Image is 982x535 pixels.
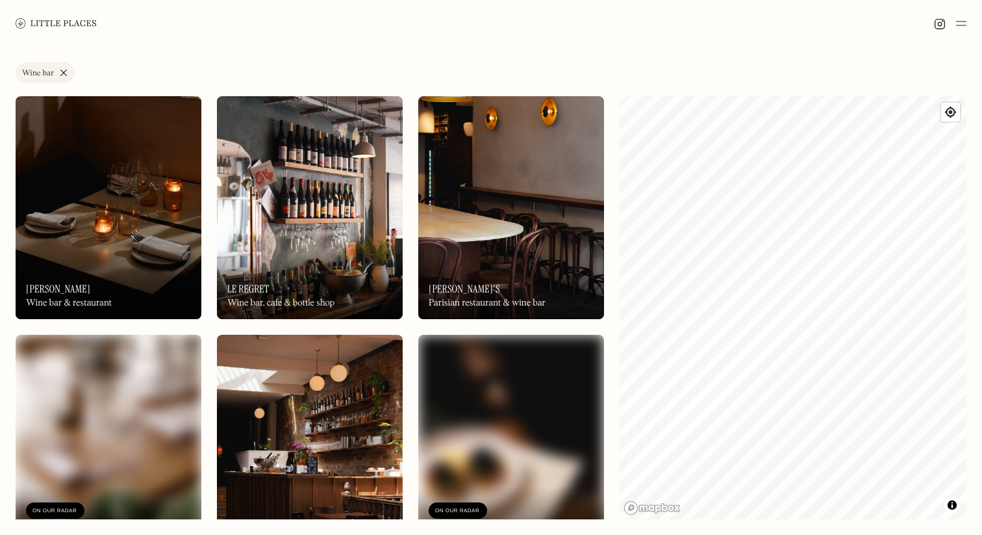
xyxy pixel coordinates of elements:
[16,96,201,319] a: LunaLuna[PERSON_NAME]Wine bar & restaurant
[217,96,403,319] a: Le RegretLe RegretLe RegretWine bar, cafe & bottle shop
[227,283,269,295] h3: Le Regret
[948,498,956,512] span: Toggle attribution
[217,96,403,319] img: Le Regret
[32,504,78,517] div: On Our Radar
[429,298,546,309] div: Parisian restaurant & wine bar
[16,62,75,83] a: Wine bar
[623,501,681,515] a: Mapbox homepage
[227,298,334,309] div: Wine bar, cafe & bottle shop
[418,96,604,319] a: Marjorie'sMarjorie's[PERSON_NAME]'sParisian restaurant & wine bar
[26,298,112,309] div: Wine bar & restaurant
[429,283,500,295] h3: [PERSON_NAME]'s
[944,497,960,513] button: Toggle attribution
[26,283,90,295] h3: [PERSON_NAME]
[16,96,201,319] img: Luna
[22,70,54,77] div: Wine bar
[418,96,604,319] img: Marjorie's
[620,96,966,519] canvas: Map
[435,504,481,517] div: On Our Radar
[941,103,960,122] button: Find my location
